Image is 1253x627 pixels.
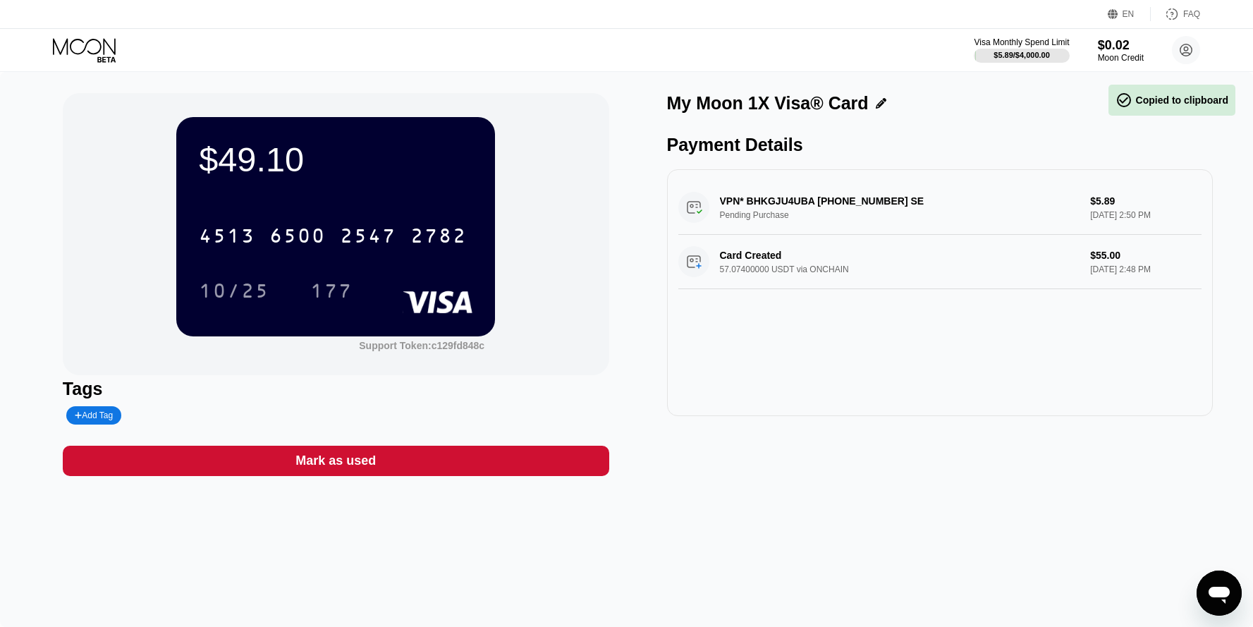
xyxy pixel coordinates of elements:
[66,406,121,425] div: Add Tag
[667,135,1214,155] div: Payment Details
[1183,9,1200,19] div: FAQ
[1151,7,1200,21] div: FAQ
[63,379,609,399] div: Tags
[1197,571,1242,616] iframe: Botão para abrir a janela de mensagens
[994,51,1050,59] div: $5.89 / $4,000.00
[667,93,869,114] div: My Moon 1X Visa® Card
[190,218,475,253] div: 4513650025472782
[300,273,363,308] div: 177
[199,281,269,304] div: 10/25
[188,273,280,308] div: 10/25
[1098,38,1144,63] div: $0.02Moon Credit
[295,453,376,469] div: Mark as used
[410,226,467,249] div: 2782
[199,140,472,179] div: $49.10
[310,281,353,304] div: 177
[269,226,326,249] div: 6500
[1116,92,1132,109] span: 
[340,226,396,249] div: 2547
[63,446,609,476] div: Mark as used
[974,37,1069,47] div: Visa Monthly Spend Limit
[75,410,113,420] div: Add Tag
[359,340,484,351] div: Support Token:c129fd848c
[359,340,484,351] div: Support Token: c129fd848c
[1116,92,1228,109] div: Copied to clipboard
[1123,9,1135,19] div: EN
[199,226,255,249] div: 4513
[1108,7,1151,21] div: EN
[1098,38,1144,53] div: $0.02
[974,37,1069,63] div: Visa Monthly Spend Limit$5.89/$4,000.00
[1098,53,1144,63] div: Moon Credit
